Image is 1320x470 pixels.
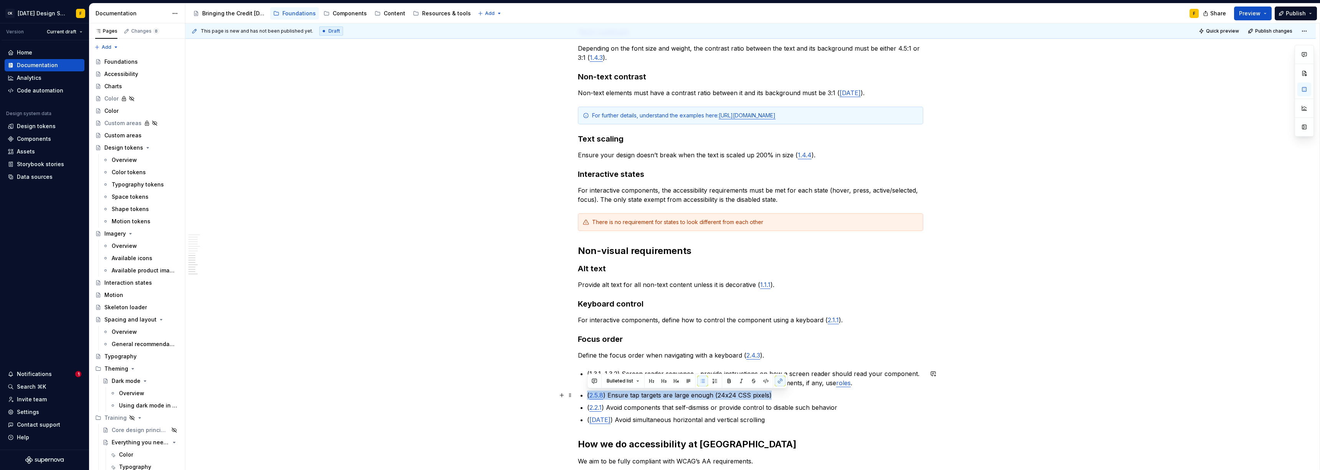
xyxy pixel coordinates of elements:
[43,26,86,37] button: Current draft
[320,7,370,20] a: Components
[592,218,918,226] div: There is no requirement for states to look different from each other
[578,169,923,180] h3: Interactive states
[587,415,923,424] p: ( ) Avoid simultaneous horizontal and vertical scrolling
[1193,10,1195,16] div: F
[17,87,63,94] div: Code automation
[202,10,266,17] div: Bringing the Credit [DATE] brand to life across products
[17,421,60,429] div: Contact support
[112,267,175,274] div: Available product imagery
[587,369,923,388] p: (1.3.1, 1.3.2) Screen reader sequence - provide instructions on how a screen reader should read y...
[112,205,149,213] div: Shape tokens
[578,134,923,144] h3: Text scaling
[92,289,182,301] a: Motion
[5,431,84,444] button: Help
[578,186,923,204] p: For interactive components, the accessibility requirements must be met for each state (hover, pre...
[119,451,133,458] div: Color
[5,368,84,380] button: Notifications1
[95,28,117,34] div: Pages
[47,29,76,35] span: Current draft
[92,117,182,129] a: Custom areas
[92,412,182,424] div: Training
[578,71,923,82] h3: Non-text contrast
[578,44,923,62] p: Depending on the font size and weight, the contrast ratio between the text and its background mus...
[17,135,51,143] div: Components
[578,263,923,274] h3: Alt text
[578,351,923,360] p: Define the focus order when navigating with a keyboard ( ).
[17,74,41,82] div: Analytics
[25,456,64,464] svg: Supernova Logo
[17,434,29,441] div: Help
[92,56,182,68] a: Foundations
[79,10,82,16] div: F
[99,424,182,436] a: Core design principles
[6,110,51,117] div: Design system data
[104,303,147,311] div: Skeleton loader
[119,389,144,397] div: Overview
[5,133,84,145] a: Components
[92,105,182,117] a: Color
[112,254,152,262] div: Available icons
[589,416,610,424] a: [DATE]
[112,340,175,348] div: General recommendations
[410,7,474,20] a: Resources & tools
[104,414,127,422] div: Training
[17,49,32,56] div: Home
[840,89,861,97] a: [DATE]
[17,408,39,416] div: Settings
[99,326,182,338] a: Overview
[104,70,138,78] div: Accessibility
[112,426,169,434] div: Core design principles
[589,404,602,411] a: 2.2.1
[92,301,182,313] a: Skeleton loader
[578,245,923,257] h2: Non-visual requirements
[153,28,159,34] span: 8
[92,42,121,53] button: Add
[104,107,119,115] div: Color
[578,438,923,450] h2: How we do accessibility at [GEOGRAPHIC_DATA]
[107,387,182,399] a: Overview
[1234,7,1272,20] button: Preview
[5,120,84,132] a: Design tokens
[5,46,84,59] a: Home
[104,58,138,66] div: Foundations
[5,72,84,84] a: Analytics
[746,351,760,359] a: 2.4.3
[1255,28,1292,34] span: Publish changes
[92,80,182,92] a: Charts
[578,88,923,97] p: Non-text elements must have a contrast ratio between it and its background must be 3:1 ( ).
[587,391,923,400] p: ( ) Ensure tap targets are large enough (24x24 CSS pixels)
[1286,10,1306,17] span: Publish
[99,203,182,215] a: Shape tokens
[578,150,923,160] p: Ensure your design doesn’t break when the text is scaled up 200% in size ( ).
[6,29,24,35] div: Version
[2,5,87,21] button: CK[DATE] Design SystemF
[578,334,923,345] h3: Focus order
[719,112,775,119] a: [URL][DOMAIN_NAME]
[92,142,182,154] a: Design tokens
[1206,28,1239,34] span: Quick preview
[102,44,111,50] span: Add
[112,377,140,385] div: Dark mode
[798,151,812,159] a: 1.4.4
[104,132,142,139] div: Custom areas
[112,168,146,176] div: Color tokens
[17,396,47,403] div: Invite team
[104,82,122,90] div: Charts
[17,148,35,155] div: Assets
[96,10,168,17] div: Documentation
[92,313,182,326] a: Spacing and layout
[92,129,182,142] a: Custom areas
[112,439,170,446] div: Everything you need to know
[384,10,405,17] div: Content
[99,375,182,387] a: Dark mode
[92,363,182,375] div: Theming
[17,383,46,391] div: Search ⌘K
[190,7,269,20] a: Bringing the Credit [DATE] brand to life across products
[578,298,923,309] h3: Keyboard control
[104,291,123,299] div: Motion
[99,154,182,166] a: Overview
[99,252,182,264] a: Available icons
[104,353,137,360] div: Typography
[112,181,164,188] div: Typography tokens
